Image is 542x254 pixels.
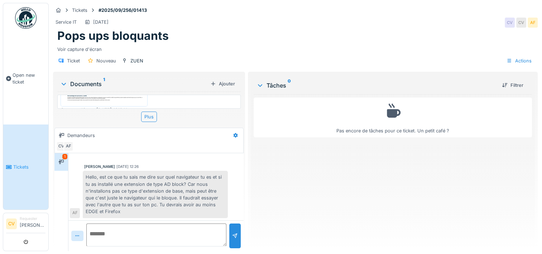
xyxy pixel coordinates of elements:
[67,57,80,64] div: Ticket
[56,19,77,25] div: Service IT
[3,124,48,210] a: Tickets
[61,107,148,113] div: Capture d’écran [DATE] 101841.png
[258,101,527,134] div: Pas encore de tâches pour ce ticket. Un petit café ?
[93,19,109,25] div: [DATE]
[62,154,67,159] div: 1
[60,80,207,88] div: Documents
[116,164,139,169] div: [DATE] 12:26
[103,80,105,88] sup: 1
[57,29,169,43] h1: Pops ups bloquants
[6,218,17,229] li: CV
[3,33,48,124] a: Open new ticket
[13,72,45,85] span: Open new ticket
[57,43,533,53] div: Voir capture d'écran
[516,18,526,28] div: CV
[70,208,80,218] div: AF
[13,164,45,170] span: Tickets
[503,56,535,66] div: Actions
[84,164,115,169] div: [PERSON_NAME]
[96,7,150,14] strong: #2025/09/256/01413
[67,132,95,139] div: Demandeurs
[288,81,291,90] sup: 0
[499,80,526,90] div: Filtrer
[56,141,66,151] div: CV
[63,141,73,151] div: AF
[83,171,228,218] div: Hello, est ce que tu sais me dire sur quel navigateur tu es et si tu as installé une extension de...
[96,57,116,64] div: Nouveau
[256,81,496,90] div: Tâches
[505,18,515,28] div: CV
[15,7,37,29] img: Badge_color-CXgf-gQk.svg
[528,18,538,28] div: AF
[141,112,157,122] div: Plus
[20,216,45,231] li: [PERSON_NAME]
[6,216,45,233] a: CV Requester[PERSON_NAME]
[72,7,87,14] div: Tickets
[20,216,45,221] div: Requester
[130,57,143,64] div: ZUEN
[207,79,238,89] div: Ajouter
